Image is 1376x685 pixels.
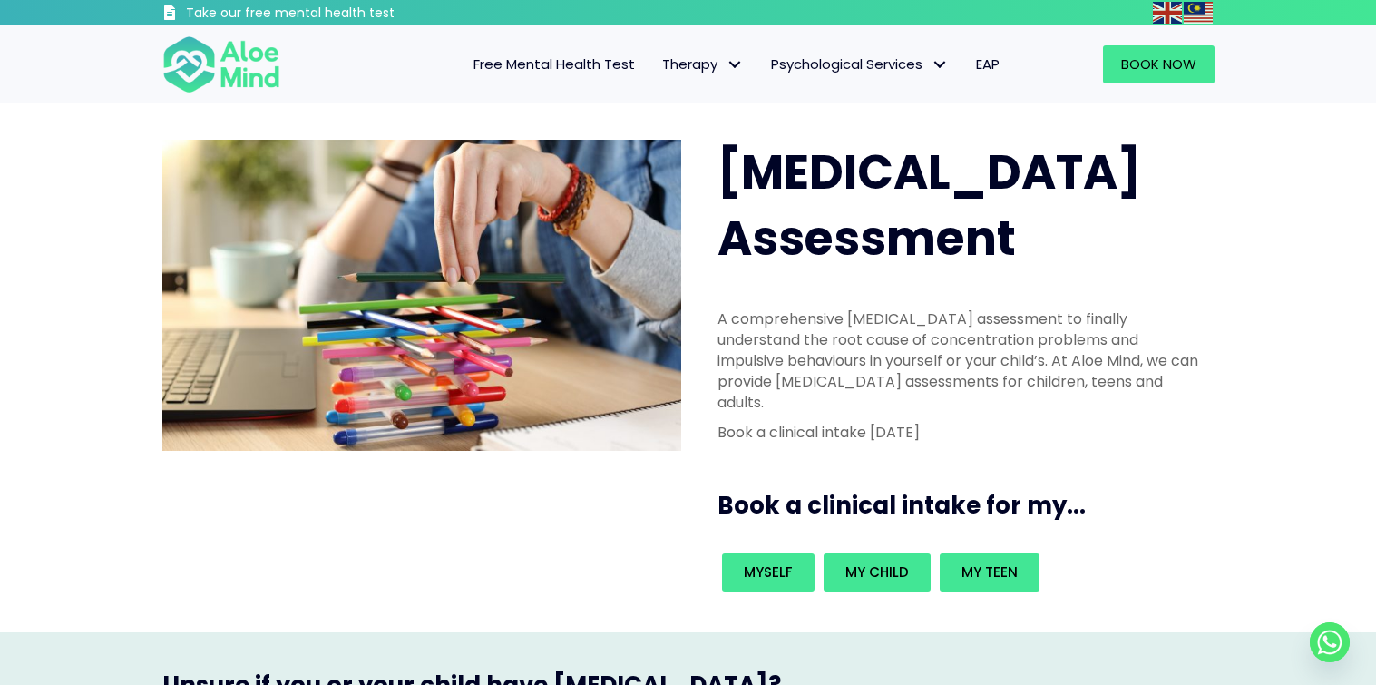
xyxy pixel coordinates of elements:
[771,54,949,73] span: Psychological Services
[717,489,1222,522] h3: Book a clinical intake for my...
[824,553,931,592] a: My child
[717,549,1204,596] div: Book an intake for my...
[1121,54,1196,73] span: Book Now
[962,45,1013,83] a: EAP
[717,308,1204,414] p: A comprehensive [MEDICAL_DATA] assessment to finally understand the root cause of concentration p...
[744,563,793,582] span: Myself
[722,52,748,78] span: Therapy: submenu
[162,140,681,451] img: ADHD photo
[1310,622,1350,662] a: Whatsapp
[460,45,649,83] a: Free Mental Health Test
[845,563,909,582] span: My child
[976,54,1000,73] span: EAP
[162,34,280,94] img: Aloe mind Logo
[473,54,635,73] span: Free Mental Health Test
[722,553,815,592] a: Myself
[927,52,953,78] span: Psychological Services: submenu
[1184,2,1215,23] a: Malay
[1103,45,1215,83] a: Book Now
[1184,2,1213,24] img: ms
[162,5,492,25] a: Take our free mental health test
[662,54,744,73] span: Therapy
[757,45,962,83] a: Psychological ServicesPsychological Services: submenu
[1153,2,1184,23] a: English
[186,5,492,23] h3: Take our free mental health test
[304,45,1013,83] nav: Menu
[940,553,1039,592] a: My teen
[961,563,1018,582] span: My teen
[1153,2,1182,24] img: en
[717,139,1141,271] span: [MEDICAL_DATA] Assessment
[649,45,757,83] a: TherapyTherapy: submenu
[717,422,1204,443] p: Book a clinical intake [DATE]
